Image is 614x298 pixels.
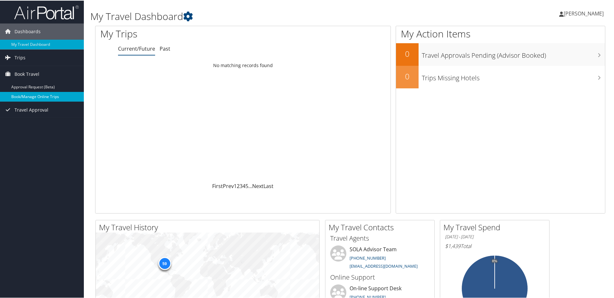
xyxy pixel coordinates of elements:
span: Book Travel [15,65,39,82]
a: Past [160,45,170,52]
a: Last [263,182,273,189]
div: 59 [158,256,171,269]
span: Dashboards [15,23,41,39]
h2: My Travel Contacts [329,221,434,232]
a: [EMAIL_ADDRESS][DOMAIN_NAME] [350,263,418,268]
h3: Travel Approvals Pending (Advisor Booked) [422,47,605,59]
h2: 0 [396,48,419,59]
h3: Online Support [330,272,430,281]
h2: My Travel Spend [443,221,549,232]
h3: Trips Missing Hotels [422,70,605,82]
td: No matching records found [95,59,391,71]
h6: Total [445,242,544,249]
span: Travel Approval [15,101,48,117]
a: First [212,182,223,189]
img: airportal-logo.png [14,4,79,19]
h2: 0 [396,70,419,81]
a: 1 [234,182,237,189]
li: SOLA Advisor Team [327,245,433,271]
span: $1,439 [445,242,461,249]
a: 3 [240,182,243,189]
h6: [DATE] - [DATE] [445,233,544,239]
h3: Travel Agents [330,233,430,242]
a: [PERSON_NAME] [559,3,610,23]
a: [PHONE_NUMBER] [350,254,386,260]
a: 0Trips Missing Hotels [396,65,605,88]
tspan: 0% [492,259,497,263]
span: [PERSON_NAME] [564,9,604,16]
a: Current/Future [118,45,155,52]
h2: My Travel History [99,221,319,232]
a: 2 [237,182,240,189]
h1: My Action Items [396,26,605,40]
span: Trips [15,49,25,65]
a: 5 [245,182,248,189]
a: 0Travel Approvals Pending (Advisor Booked) [396,43,605,65]
h1: My Travel Dashboard [90,9,437,23]
a: Prev [223,182,234,189]
a: Next [252,182,263,189]
h1: My Trips [100,26,263,40]
span: … [248,182,252,189]
a: 4 [243,182,245,189]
